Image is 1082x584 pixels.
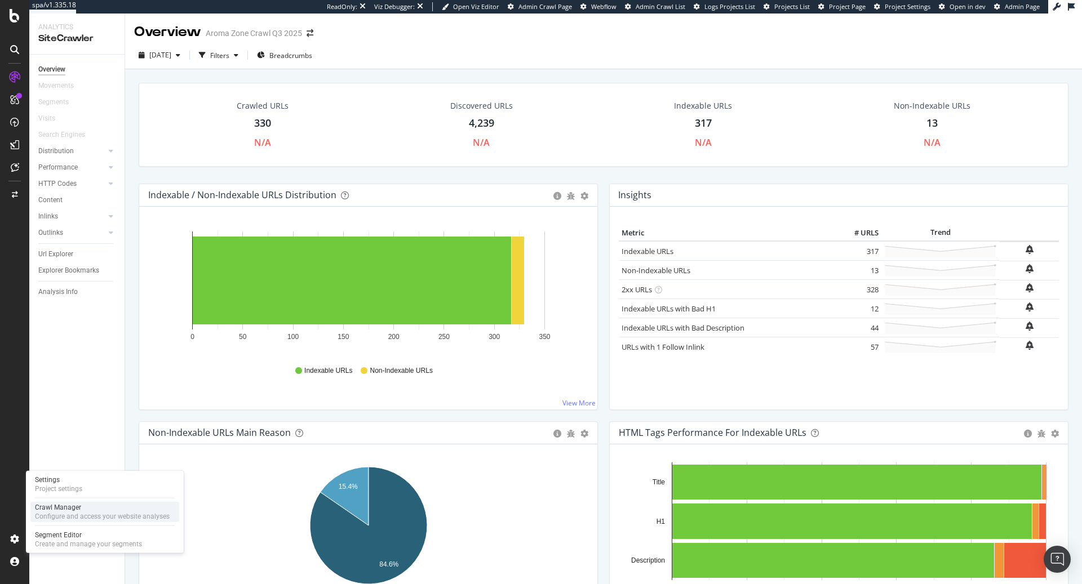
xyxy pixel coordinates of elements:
div: bell-plus [1026,302,1034,311]
div: Viz Debugger: [374,2,415,11]
span: Logs Projects List [704,2,755,11]
span: Admin Crawl Page [518,2,572,11]
span: Admin Crawl List [636,2,685,11]
td: 57 [836,337,881,356]
div: Crawl Manager [35,503,170,512]
a: Analysis Info [38,286,117,298]
div: N/A [254,136,271,149]
span: Breadcrumbs [269,51,312,60]
span: 2025 Jul. 23rd [149,50,171,60]
div: bell-plus [1026,264,1034,273]
text: 250 [438,333,450,341]
div: Aroma Zone Crawl Q3 2025 [206,28,302,39]
div: 4,239 [469,116,494,131]
a: Overview [38,64,117,75]
div: Content [38,194,63,206]
td: 12 [836,299,881,318]
a: Segments [38,96,80,108]
div: Crawled URLs [237,100,289,112]
a: Admin Crawl Page [508,2,572,11]
a: Url Explorer [38,248,117,260]
text: 84.6% [379,560,398,568]
div: Segment Editor [35,530,142,540]
div: bug [567,192,575,200]
a: Open Viz Editor [442,2,499,11]
div: Search Engines [38,129,85,141]
div: Visits [38,113,55,124]
div: Project settings [35,484,82,493]
div: N/A [695,136,712,149]
a: Webflow [580,2,617,11]
a: Indexable URLs with Bad H1 [622,304,716,314]
div: circle-info [553,192,561,200]
a: Explorer Bookmarks [38,265,117,277]
a: Admin Page [994,2,1040,11]
div: N/A [924,136,941,149]
div: Outlinks [38,227,63,239]
span: Projects List [774,2,810,11]
text: H1 [657,518,666,525]
button: Filters [194,46,243,64]
a: Indexable URLs [622,246,673,256]
span: Webflow [591,2,617,11]
a: Project Settings [874,2,930,11]
div: Url Explorer [38,248,73,260]
a: Admin Crawl List [625,2,685,11]
div: bell-plus [1026,341,1034,350]
span: Open in dev [950,2,986,11]
div: Inlinks [38,211,58,222]
text: Title [653,478,666,486]
a: URLs with 1 Follow Inlink [622,342,704,352]
a: Project Page [818,2,866,11]
div: Segments [38,96,69,108]
text: 150 [338,333,349,341]
div: A chart. [148,225,589,355]
div: gear [1051,430,1059,438]
h4: Insights [618,188,651,203]
button: Breadcrumbs [252,46,317,64]
div: gear [580,192,588,200]
a: Inlinks [38,211,105,222]
div: Distribution [38,145,74,157]
div: Explorer Bookmarks [38,265,99,277]
div: bug [1037,430,1045,438]
td: 328 [836,280,881,299]
div: Configure and access your website analyses [35,512,170,521]
div: HTML Tags Performance for Indexable URLs [619,427,806,438]
a: Content [38,194,117,206]
text: 15.4% [339,483,358,491]
div: Analysis Info [38,286,78,298]
span: Project Settings [885,2,930,11]
th: Metric [619,225,836,242]
div: bell-plus [1026,245,1034,254]
div: bell-plus [1026,283,1034,292]
text: Description [631,556,665,564]
div: SiteCrawler [38,32,116,45]
div: arrow-right-arrow-left [307,29,313,37]
span: Project Page [829,2,866,11]
div: Open Intercom Messenger [1044,546,1071,573]
div: Overview [134,23,201,42]
div: bell-plus [1026,322,1034,331]
a: Segment EditorCreate and manage your segments [30,529,179,550]
div: Settings [35,475,82,484]
div: Non-Indexable URLs Main Reason [148,427,291,438]
div: Overview [38,64,65,75]
a: Performance [38,162,105,173]
a: Movements [38,80,85,92]
a: Non-Indexable URLs [622,265,690,275]
div: bug [567,430,575,438]
div: circle-info [553,430,561,438]
a: View More [562,398,596,408]
a: Open in dev [939,2,986,11]
a: 2xx URLs [622,284,652,295]
td: 317 [836,241,881,261]
div: HTTP Codes [38,178,77,190]
span: Open Viz Editor [453,2,499,11]
div: Performance [38,162,78,173]
span: Indexable URLs [304,366,352,376]
a: Logs Projects List [694,2,755,11]
text: 100 [287,333,299,341]
th: Trend [881,225,1000,242]
a: Distribution [38,145,105,157]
